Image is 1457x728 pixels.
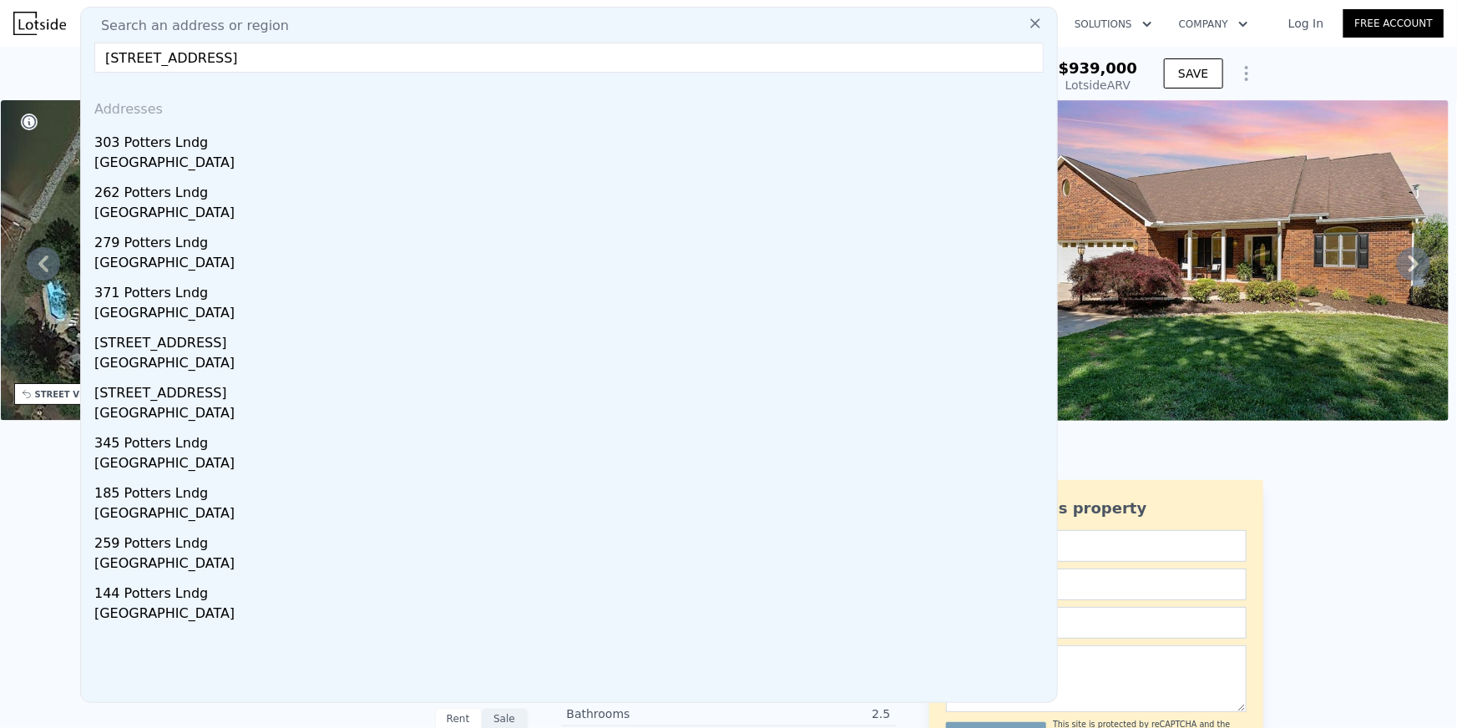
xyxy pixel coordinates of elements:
[94,477,1050,503] div: 185 Potters Lndg
[94,353,1050,377] div: [GEOGRAPHIC_DATA]
[94,554,1050,577] div: [GEOGRAPHIC_DATA]
[35,388,98,401] div: STREET VIEW
[94,604,1050,627] div: [GEOGRAPHIC_DATA]
[94,527,1050,554] div: 259 Potters Lndg
[94,276,1050,303] div: 371 Potters Lndg
[94,176,1050,203] div: 262 Potters Lndg
[88,86,1050,126] div: Addresses
[94,377,1050,403] div: [STREET_ADDRESS]
[1164,58,1222,88] button: SAVE
[1230,57,1263,90] button: Show Options
[88,16,289,36] span: Search an address or region
[94,326,1050,353] div: [STREET_ADDRESS]
[94,126,1050,153] div: 303 Potters Lndg
[94,577,1050,604] div: 144 Potters Lndg
[946,530,1247,562] input: Name
[94,453,1050,477] div: [GEOGRAPHIC_DATA]
[94,203,1050,226] div: [GEOGRAPHIC_DATA]
[13,12,66,35] img: Lotside
[946,497,1247,520] div: Ask about this property
[94,226,1050,253] div: 279 Potters Lndg
[946,569,1247,600] input: Email
[94,303,1050,326] div: [GEOGRAPHIC_DATA]
[94,427,1050,453] div: 345 Potters Lndg
[729,705,891,722] div: 2.5
[1343,9,1444,38] a: Free Account
[94,503,1050,527] div: [GEOGRAPHIC_DATA]
[1268,15,1343,32] a: Log In
[94,403,1050,427] div: [GEOGRAPHIC_DATA]
[1059,59,1138,77] span: $939,000
[1059,77,1138,94] div: Lotside ARV
[1166,9,1262,39] button: Company
[967,100,1449,421] img: Sale: 142374231 Parcel: 78403935
[94,253,1050,276] div: [GEOGRAPHIC_DATA]
[946,607,1247,639] input: Phone
[94,153,1050,176] div: [GEOGRAPHIC_DATA]
[94,43,1044,73] input: Enter an address, city, region, neighborhood or zip code
[567,705,729,722] div: Bathrooms
[1061,9,1166,39] button: Solutions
